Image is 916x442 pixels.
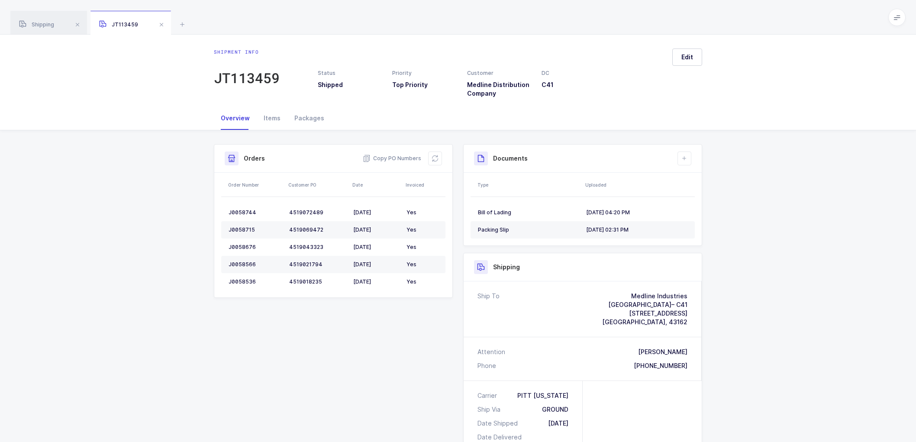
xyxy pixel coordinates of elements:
div: [DATE] [353,226,400,233]
div: J0058536 [229,278,282,285]
div: J0058566 [229,261,282,268]
span: Yes [406,278,416,285]
div: Carrier [477,391,500,400]
span: Yes [406,261,416,268]
h3: C41 [542,81,606,89]
div: 4519043323 [289,244,346,251]
div: Customer PO [288,181,347,188]
div: Ship Via [477,405,504,414]
div: [DATE] [353,278,400,285]
div: Items [257,106,287,130]
div: GROUND [542,405,568,414]
div: PITT [US_STATE] [517,391,568,400]
div: [GEOGRAPHIC_DATA]– C41 [602,300,687,309]
h3: Documents [493,154,528,163]
h3: Shipping [493,263,520,271]
div: 4519072489 [289,209,346,216]
div: [DATE] [548,419,568,428]
div: 4519069472 [289,226,346,233]
div: Date Delivered [477,433,525,442]
span: Yes [406,209,416,216]
div: [DATE] [353,261,400,268]
div: 4519021794 [289,261,346,268]
div: Priority [392,69,456,77]
div: [PHONE_NUMBER] [634,361,687,370]
h3: Top Priority [392,81,456,89]
div: J0058744 [229,209,282,216]
div: Packages [287,106,331,130]
div: [DATE] 04:20 PM [586,209,687,216]
div: [DATE] [353,209,400,216]
div: Invoiced [406,181,443,188]
div: Attention [477,348,505,356]
div: 4519018235 [289,278,346,285]
h3: Orders [244,154,265,163]
span: Yes [406,226,416,233]
h3: Medline Distribution Company [467,81,531,98]
div: [PERSON_NAME] [638,348,687,356]
span: JT113459 [99,21,138,28]
div: J0058715 [229,226,282,233]
div: [DATE] [353,244,400,251]
div: Uploaded [585,181,692,188]
span: Shipping [19,21,54,28]
div: Medline Industries [602,292,687,300]
div: Order Number [228,181,283,188]
div: Customer [467,69,531,77]
div: Phone [477,361,496,370]
div: Ship To [477,292,500,326]
h3: Shipped [318,81,382,89]
div: [DATE] 02:31 PM [586,226,687,233]
button: Copy PO Numbers [363,154,421,163]
div: Bill of Lading [478,209,579,216]
span: [GEOGRAPHIC_DATA], 43162 [602,318,687,326]
div: [STREET_ADDRESS] [602,309,687,318]
div: Packing Slip [478,226,579,233]
div: Status [318,69,382,77]
div: Date Shipped [477,419,521,428]
span: Yes [406,244,416,250]
div: Date [352,181,400,188]
div: J0058676 [229,244,282,251]
div: DC [542,69,606,77]
div: Overview [214,106,257,130]
span: Edit [681,53,693,61]
div: Type [477,181,580,188]
button: Edit [672,48,702,66]
div: Shipment info [214,48,280,55]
